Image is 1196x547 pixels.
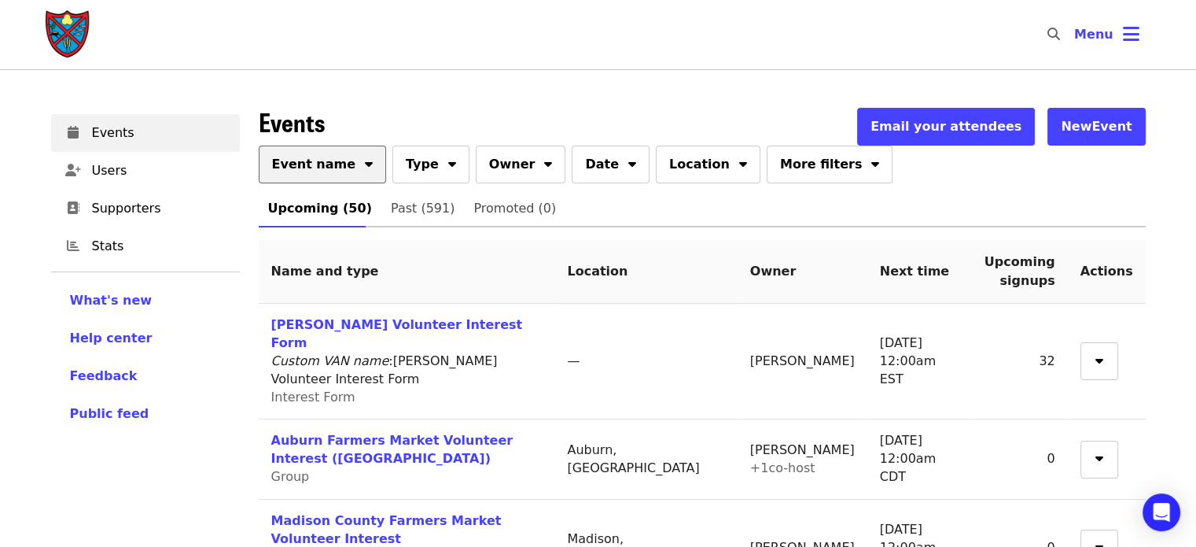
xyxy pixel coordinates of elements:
[780,155,862,174] span: More filters
[259,240,555,304] th: Name and type
[544,154,552,169] i: sort-down icon
[669,155,730,174] span: Location
[1068,240,1146,304] th: Actions
[259,103,325,140] span: Events
[567,353,724,371] div: —
[70,406,149,421] span: Public feed
[857,108,1035,146] button: Email your attendees
[67,238,79,253] i: chart-bar icon
[871,154,879,169] i: sort-down icon
[70,329,221,348] a: Help center
[271,433,513,466] a: Auburn Farmers Market Volunteer Interest ([GEOGRAPHIC_DATA])
[268,198,372,220] span: Upcoming (50)
[406,155,439,174] span: Type
[70,331,153,346] span: Help center
[92,199,227,218] span: Supporters
[1069,16,1082,54] input: Search
[1074,27,1113,42] span: Menu
[473,198,556,220] span: Promoted (0)
[271,390,355,405] span: Interest Form
[70,367,138,386] button: Feedback
[392,146,469,183] button: Type
[1095,449,1103,464] i: sort-down icon
[738,304,867,419] td: [PERSON_NAME]
[1143,493,1180,531] div: Open Intercom Messenger
[448,154,456,169] i: sort-down icon
[92,237,227,256] span: Stats
[738,240,867,304] th: Owner
[750,460,855,478] div: + 1 co-host
[67,201,79,216] i: address-book icon
[1123,23,1139,46] i: bars icon
[1047,27,1060,42] i: search icon
[259,304,555,419] td: : [PERSON_NAME] Volunteer Interest Form
[1062,16,1152,54] button: Toggle account menu
[567,442,724,478] div: Auburn, [GEOGRAPHIC_DATA]
[51,152,240,190] a: Users
[45,9,92,60] img: Society of St. Andrew - Home
[92,161,227,180] span: Users
[271,353,389,368] i: Custom VAN name
[984,353,1055,371] div: 32
[767,146,892,183] button: More filters
[489,155,535,174] span: Owner
[70,291,221,310] a: What's new
[867,419,972,500] td: [DATE] 12:00am CDT
[68,125,79,140] i: calendar icon
[867,304,972,419] td: [DATE] 12:00am EST
[65,163,81,178] i: user-plus icon
[365,154,373,169] i: sort-down icon
[51,114,240,152] a: Events
[738,419,867,500] td: [PERSON_NAME]
[272,155,356,174] span: Event name
[391,198,454,220] span: Past (591)
[739,154,747,169] i: sort-down icon
[628,154,636,169] i: sort-down icon
[259,146,387,183] button: Event name
[92,124,227,142] span: Events
[70,293,153,308] span: What's new
[271,469,310,484] span: Group
[381,190,464,227] a: Past (591)
[51,190,240,227] a: Supporters
[984,254,1055,288] span: Upcoming signups
[1095,351,1103,366] i: sort-down icon
[70,405,221,423] a: Public feed
[464,190,565,227] a: Promoted (0)
[259,190,381,227] a: Upcoming (50)
[984,450,1055,468] div: 0
[572,146,650,183] button: Date
[585,155,619,174] span: Date
[656,146,760,183] button: Location
[867,240,972,304] th: Next time
[554,240,737,304] th: Location
[51,227,240,265] a: Stats
[1047,108,1145,146] button: NewEvent
[271,317,523,350] a: [PERSON_NAME] Volunteer Interest Form
[476,146,566,183] button: Owner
